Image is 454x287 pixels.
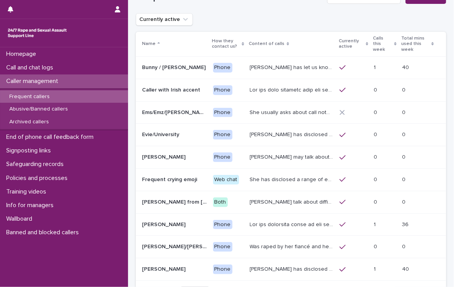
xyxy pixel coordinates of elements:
[6,25,68,41] img: rhQMoQhaT3yELyF149Cw
[402,108,407,116] p: 0
[250,242,335,250] p: Was raped by her fiancé and he penetrated her with a knife, she called an ambulance and was taken...
[136,168,446,191] tr: Frequent crying emojiFrequent crying emoji Web chatShe has disclosed a range of experiences of on...
[213,197,228,207] div: Both
[136,101,446,124] tr: Ems/Emz/[PERSON_NAME]Ems/Emz/[PERSON_NAME] PhoneShe usually asks about call notes and what the co...
[3,188,52,195] p: Training videos
[213,130,232,140] div: Phone
[142,85,202,93] p: Caller with Irish accent
[339,37,364,51] p: Currently active
[142,63,207,71] p: Bunny / [PERSON_NAME]
[142,130,181,138] p: Evie/University
[3,50,42,58] p: Homepage
[142,152,187,161] p: [PERSON_NAME]
[402,85,407,93] p: 0
[136,124,446,146] tr: Evie/UniversityEvie/University Phone[PERSON_NAME] has disclosed sexual and emotional abuse from a...
[374,85,379,93] p: 0
[401,34,429,54] p: Total mins used this week
[212,37,240,51] p: How they contact us?
[402,265,411,273] p: 40
[250,130,335,138] p: Evie has disclosed sexual and emotional abuse from a female friend at university which has been h...
[142,265,187,273] p: [PERSON_NAME]
[3,229,85,236] p: Banned and blocked callers
[374,242,379,250] p: 0
[3,119,55,125] p: Archived callers
[3,202,60,209] p: Info for managers
[3,161,70,168] p: Safeguarding records
[3,175,74,182] p: Policies and processes
[136,79,446,101] tr: Caller with Irish accentCaller with Irish accent PhoneLor ips dolo sitametc adip eli se do ei tem...
[250,63,335,71] p: Bunny has let us know that she is in her 50s, and lives in Devon. She has talked through experien...
[374,152,379,161] p: 0
[373,34,392,54] p: Calls this week
[402,63,411,71] p: 40
[250,220,335,228] p: She has described abuse in her childhood from an uncle and an older sister. The abuse from her un...
[402,197,407,206] p: 0
[136,191,446,213] tr: [PERSON_NAME] from [GEOGRAPHIC_DATA][PERSON_NAME] from [GEOGRAPHIC_DATA] Both[PERSON_NAME] talk a...
[213,242,232,252] div: Phone
[374,108,379,116] p: 0
[213,108,232,118] div: Phone
[3,64,59,71] p: Call and chat logs
[142,220,187,228] p: [PERSON_NAME]
[250,197,335,206] p: Jane may talk about difficulties in accessing the right support service, and has also expressed b...
[136,146,446,169] tr: [PERSON_NAME][PERSON_NAME] Phone[PERSON_NAME] may talk about other matters including her care, an...
[142,108,208,116] p: Ems/Emz/[PERSON_NAME]
[374,265,377,273] p: 1
[250,175,335,183] p: She has disclosed a range of experiences of ongoing and past sexual violence, including being rap...
[402,175,407,183] p: 0
[136,213,446,236] tr: [PERSON_NAME][PERSON_NAME] PhoneLor ips dolorsita conse ad eli seddoeius temp in utlab etd ma ali...
[374,197,379,206] p: 0
[142,242,208,250] p: Jess/Saskia/Mille/Poppy/Eve ('HOLD ME' HOLD MY HAND)
[3,78,64,85] p: Caller management
[250,85,335,93] p: She may also describe that she is in an abusive relationship. She has described being owned by th...
[402,152,407,161] p: 0
[213,175,239,185] div: Web chat
[250,152,335,161] p: Frances may talk about other matters including her care, and her unhappiness with the care she re...
[250,265,335,273] p: John has disclosed that he was raped by 10 men when he was homeless between the age of 26 -28yrs ...
[142,197,208,206] p: [PERSON_NAME] from [GEOGRAPHIC_DATA]
[142,175,199,183] p: Frequent crying emoji
[402,130,407,138] p: 0
[3,215,38,223] p: Wallboard
[213,220,232,230] div: Phone
[249,40,285,48] p: Content of calls
[3,147,57,154] p: Signposting links
[3,133,100,141] p: End of phone call feedback form
[136,236,446,258] tr: [PERSON_NAME]/[PERSON_NAME]/Mille/Poppy/[PERSON_NAME] ('HOLD ME' HOLD MY HAND)[PERSON_NAME]/[PERS...
[402,242,407,250] p: 0
[136,13,193,26] button: Currently active
[142,40,156,48] p: Name
[213,63,232,73] div: Phone
[136,258,446,281] tr: [PERSON_NAME][PERSON_NAME] Phone[PERSON_NAME] has disclosed that he was raped by 10 men when he w...
[213,152,232,162] div: Phone
[374,175,379,183] p: 0
[213,265,232,274] div: Phone
[402,220,410,228] p: 36
[374,220,377,228] p: 1
[3,93,56,100] p: Frequent callers
[374,63,377,71] p: 1
[250,108,335,116] p: She usually asks about call notes and what the content will be at the start of the call. When she...
[213,85,232,95] div: Phone
[3,106,74,112] p: Abusive/Banned callers
[374,130,379,138] p: 0
[136,56,446,79] tr: Bunny / [PERSON_NAME]Bunny / [PERSON_NAME] Phone[PERSON_NAME] has let us know that she is in her ...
